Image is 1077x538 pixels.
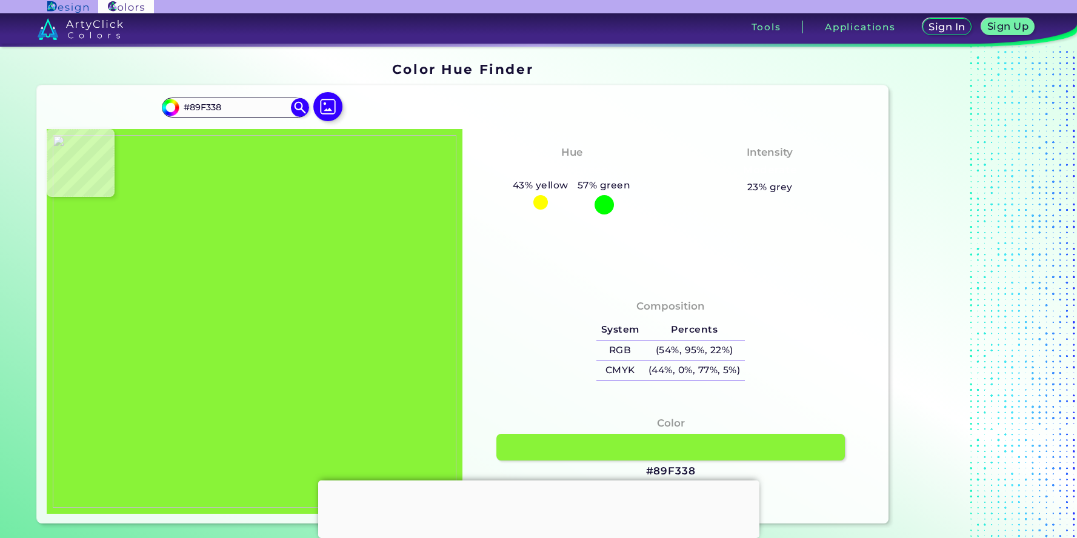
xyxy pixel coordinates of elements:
h5: 23% grey [747,179,793,195]
img: a5f1bb42-b017-4558-96d1-05751531591e [53,135,456,508]
iframe: Advertisement [893,58,1045,529]
a: Sign In [925,19,970,35]
h5: Sign In [930,22,963,32]
h3: #89F338 [646,464,696,479]
h4: Intensity [747,144,793,161]
h5: RGB [596,340,644,360]
h3: Yellow-Green [529,163,615,178]
h1: Color Hue Finder [392,60,533,78]
h3: Applications [825,22,896,32]
h4: Color [657,414,685,432]
iframe: Advertisement [318,480,759,535]
h5: CMYK [596,360,644,380]
h5: (44%, 0%, 77%, 5%) [644,360,745,380]
h3: Tools [752,22,781,32]
h5: 43% yellow [508,178,573,193]
h5: (54%, 95%, 22%) [644,340,745,360]
h4: Composition [636,297,705,315]
h5: Percents [644,320,745,340]
img: ArtyClick Design logo [47,1,88,13]
h4: Hue [561,144,582,161]
h5: System [596,320,644,340]
img: icon picture [313,92,342,121]
img: logo_artyclick_colors_white.svg [38,18,123,40]
h5: 57% green [573,178,635,193]
img: icon search [291,98,309,116]
h5: Sign Up [989,22,1027,31]
input: type color.. [179,99,292,116]
h3: Moderate [738,163,802,178]
a: Sign Up [984,19,1032,35]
